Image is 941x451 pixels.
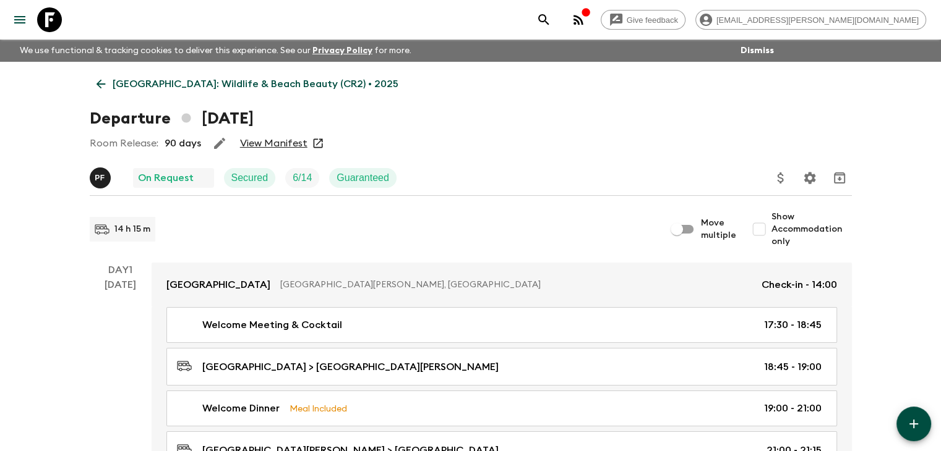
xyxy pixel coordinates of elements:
[531,7,556,32] button: search adventures
[771,211,852,248] span: Show Accommodation only
[737,42,777,59] button: Dismiss
[166,348,837,386] a: [GEOGRAPHIC_DATA] > [GEOGRAPHIC_DATA][PERSON_NAME]18:45 - 19:00
[337,171,389,185] p: Guaranteed
[114,223,150,235] p: 14 h 15 m
[695,10,926,30] div: [EMAIL_ADDRESS][PERSON_NAME][DOMAIN_NAME]
[166,390,837,426] a: Welcome DinnerMeal Included19:00 - 21:00
[202,401,280,416] p: Welcome Dinner
[797,166,822,190] button: Settings
[90,263,152,277] p: Day 1
[601,10,685,30] a: Give feedback
[827,166,852,190] button: Archive (Completed, Cancelled or Unsynced Departures only)
[202,318,342,332] p: Welcome Meeting & Cocktail
[138,171,194,185] p: On Request
[764,401,822,416] p: 19:00 - 21:00
[231,171,269,185] p: Secured
[710,15,926,25] span: [EMAIL_ADDRESS][PERSON_NAME][DOMAIN_NAME]
[90,136,158,151] p: Room Release:
[7,7,32,32] button: menu
[290,402,347,415] p: Meal Included
[90,167,113,188] button: PF
[202,360,499,374] p: [GEOGRAPHIC_DATA] > [GEOGRAPHIC_DATA][PERSON_NAME]
[280,279,752,291] p: [GEOGRAPHIC_DATA][PERSON_NAME], [GEOGRAPHIC_DATA]
[768,166,793,190] button: Update Price, Early Bird Discount and Costs
[293,171,312,185] p: 6 / 14
[762,277,837,292] p: Check-in - 14:00
[90,106,254,131] h1: Departure [DATE]
[90,171,113,181] span: Pedro Flores
[312,46,372,55] a: Privacy Policy
[166,307,837,343] a: Welcome Meeting & Cocktail17:30 - 18:45
[764,360,822,374] p: 18:45 - 19:00
[701,217,737,242] span: Move multiple
[224,168,276,188] div: Secured
[165,136,201,151] p: 90 days
[285,168,319,188] div: Trip Fill
[15,40,416,62] p: We use functional & tracking cookies to deliver this experience. See our for more.
[764,318,822,332] p: 17:30 - 18:45
[620,15,685,25] span: Give feedback
[90,72,405,96] a: [GEOGRAPHIC_DATA]: Wildlife & Beach Beauty (CR2) • 2025
[95,173,105,183] p: P F
[152,263,852,307] a: [GEOGRAPHIC_DATA][GEOGRAPHIC_DATA][PERSON_NAME], [GEOGRAPHIC_DATA]Check-in - 14:00
[113,77,398,91] p: [GEOGRAPHIC_DATA]: Wildlife & Beach Beauty (CR2) • 2025
[240,137,307,150] a: View Manifest
[166,277,270,292] p: [GEOGRAPHIC_DATA]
